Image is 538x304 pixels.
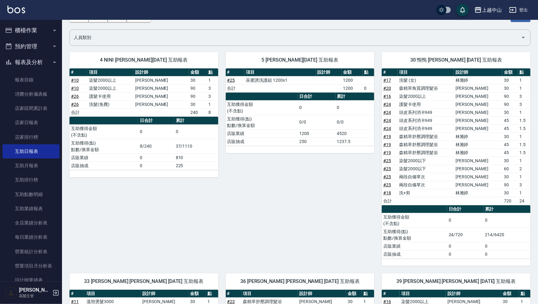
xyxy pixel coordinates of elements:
[69,117,218,170] table: a dense table
[226,137,298,145] td: 店販抽成
[362,84,374,92] td: 0
[398,84,454,92] td: 森精萃角質調理髮浴
[518,108,531,116] td: 1
[482,6,502,14] div: 上越中山
[398,92,454,100] td: 染髮2000以上
[244,76,316,84] td: 巫蜜誘洗護組 1200x1
[342,68,362,76] th: 金額
[207,108,218,116] td: 8
[206,290,218,298] th: 點
[134,76,189,84] td: [PERSON_NAME]
[189,108,207,116] td: 240
[382,242,447,250] td: 店販業績
[454,100,502,108] td: [PERSON_NAME]
[446,290,501,298] th: 設計師
[502,165,518,173] td: 60
[298,100,336,115] td: 0
[2,73,60,87] a: 報表目錄
[454,92,502,100] td: [PERSON_NAME]
[5,287,17,299] img: Person
[518,165,531,173] td: 2
[382,290,400,298] th: #
[398,108,454,116] td: 頭皮系列消卡949
[87,100,134,108] td: 洗髮(免費)
[226,290,242,298] th: #
[19,287,51,293] h5: [PERSON_NAME]
[87,92,134,100] td: 護髮卡使用
[134,68,189,76] th: 設計師
[71,299,79,304] a: #11
[189,92,207,100] td: 90
[518,181,531,189] td: 3
[518,92,531,100] td: 3
[383,174,391,179] a: #25
[71,86,79,91] a: #10
[398,132,454,141] td: 森精萃舒壓調理髮浴
[454,141,502,149] td: 林雅婷
[518,100,531,108] td: 3
[336,100,375,115] td: 0
[346,290,362,298] th: 金額
[382,213,447,228] td: 互助獲得金額 (不含點)
[383,142,391,147] a: #19
[383,299,391,304] a: #16
[336,137,375,145] td: 1237.5
[2,216,60,230] a: 全店業績分析表
[400,290,446,298] th: 項目
[383,94,391,99] a: #16
[454,116,502,124] td: [PERSON_NAME]
[298,290,346,298] th: 設計師
[207,92,218,100] td: 3
[207,100,218,108] td: 1
[502,132,518,141] td: 30
[77,57,211,63] span: 4 NINI [PERSON_NAME][DATE] 互助報表
[207,84,218,92] td: 3
[7,6,25,13] img: Logo
[502,197,518,205] td: 720
[502,108,518,116] td: 30
[454,189,502,197] td: 林雅婷
[519,290,531,298] th: 點
[71,102,79,107] a: #26
[226,84,245,92] td: 合計
[383,166,391,171] a: #25
[138,117,174,125] th: 日合計
[336,129,375,137] td: 4520
[69,162,138,170] td: 店販抽成
[518,173,531,181] td: 1
[226,115,298,129] td: 互助獲得(點) 點數/換算金額
[298,115,336,129] td: 0/0
[174,162,218,170] td: 225
[383,134,391,139] a: #19
[69,68,87,76] th: #
[2,159,60,173] a: 互助月報表
[2,202,60,216] a: 互助業績報表
[518,132,531,141] td: 1
[207,76,218,84] td: 1
[398,157,454,165] td: 染髮2000以下
[207,68,218,76] th: 點
[383,110,391,115] a: #24
[484,242,531,250] td: 0
[2,259,60,273] a: 營業項目月分析表
[454,165,502,173] td: [PERSON_NAME]
[518,76,531,84] td: 1
[383,150,391,155] a: #19
[518,116,531,124] td: 1.5
[383,126,391,131] a: #24
[226,68,245,76] th: #
[69,124,138,139] td: 互助獲得金額 (不含點)
[382,205,531,258] table: a dense table
[398,181,454,189] td: 兩段自備單次
[2,22,60,38] button: 櫃檯作業
[454,84,502,92] td: [PERSON_NAME]
[19,293,51,299] p: 高階主管
[174,154,218,162] td: 810
[71,78,79,83] a: #10
[382,68,398,76] th: #
[316,68,342,76] th: 設計師
[2,130,60,144] a: 店家排行榜
[518,84,531,92] td: 1
[383,78,391,83] a: #17
[138,162,174,170] td: 0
